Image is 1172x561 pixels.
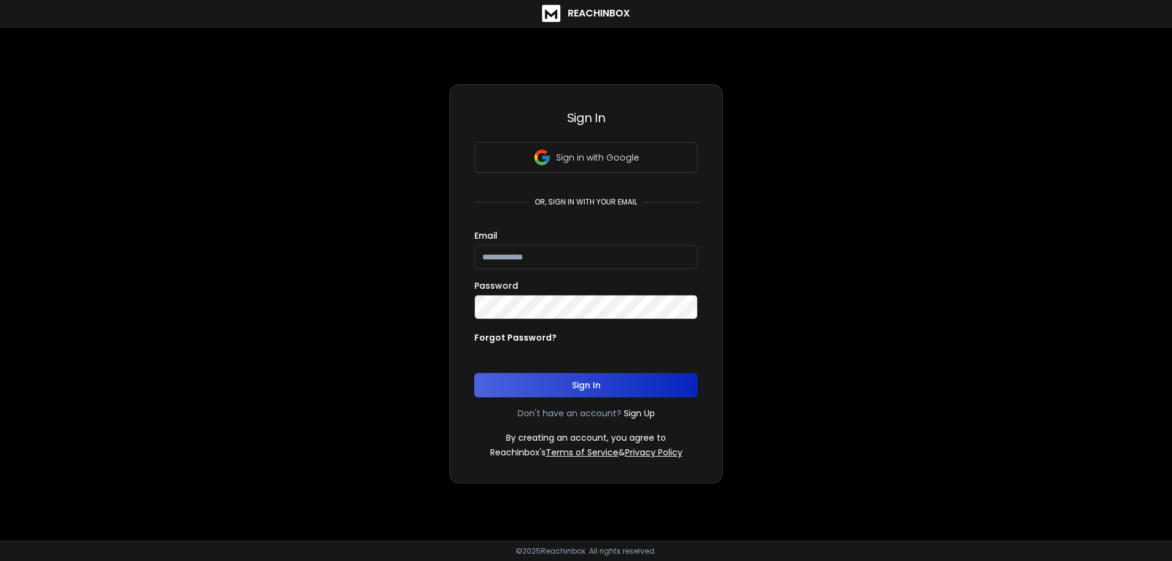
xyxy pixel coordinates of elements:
[542,5,630,22] a: ReachInbox
[516,546,656,556] p: © 2025 Reachinbox. All rights reserved.
[530,197,642,207] p: or, sign in with your email
[518,407,621,419] p: Don't have an account?
[546,446,618,458] a: Terms of Service
[506,432,666,444] p: By creating an account, you agree to
[474,331,557,344] p: Forgot Password?
[490,446,682,458] p: ReachInbox's &
[474,142,698,173] button: Sign in with Google
[556,151,639,164] p: Sign in with Google
[474,373,698,397] button: Sign In
[625,446,682,458] a: Privacy Policy
[474,281,518,290] label: Password
[542,5,560,22] img: logo
[568,6,630,21] h1: ReachInbox
[624,407,655,419] a: Sign Up
[474,231,497,240] label: Email
[474,109,698,126] h3: Sign In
